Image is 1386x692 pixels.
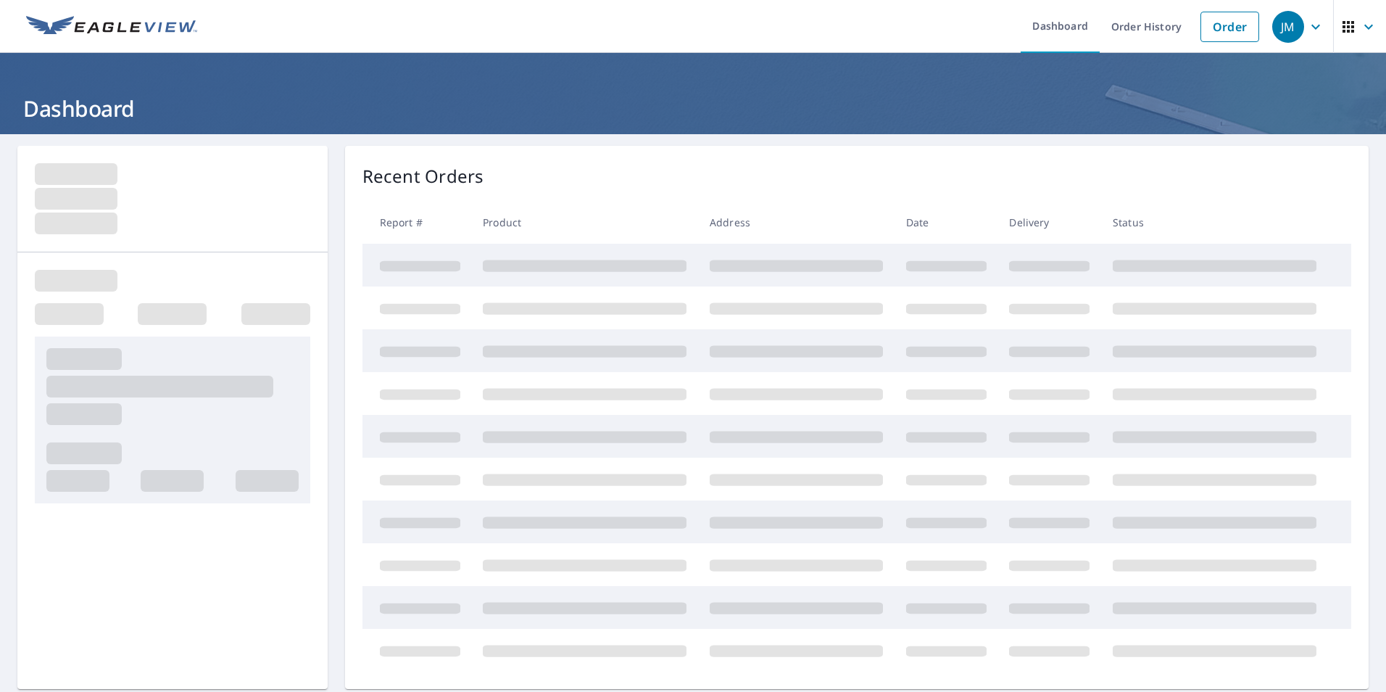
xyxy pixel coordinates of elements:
th: Status [1101,201,1328,244]
div: JM [1272,11,1304,43]
th: Delivery [997,201,1101,244]
a: Order [1200,12,1259,42]
th: Report # [362,201,472,244]
img: EV Logo [26,16,197,38]
th: Address [698,201,895,244]
p: Recent Orders [362,163,484,189]
h1: Dashboard [17,94,1369,123]
th: Date [895,201,998,244]
th: Product [471,201,698,244]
